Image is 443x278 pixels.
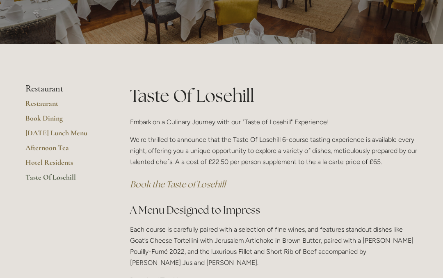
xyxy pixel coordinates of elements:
p: Each course is carefully paired with a selection of fine wines, and features standout dishes like... [130,224,418,269]
a: Taste Of Losehill [25,173,104,187]
p: We're thrilled to announce that the Taste Of Losehill 6-course tasting experience is available ev... [130,134,418,168]
a: Restaurant [25,99,104,114]
h1: Taste Of Losehill [130,84,418,108]
li: Restaurant [25,84,104,94]
h2: A Menu Designed to Impress [130,203,418,217]
p: Embark on a Culinary Journey with our "Taste of Losehill" Experience! [130,116,418,128]
a: Hotel Residents [25,158,104,173]
a: Afternoon Tea [25,143,104,158]
a: Book Dining [25,114,104,128]
a: Book the Taste of Losehill [130,179,226,190]
a: [DATE] Lunch Menu [25,128,104,143]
